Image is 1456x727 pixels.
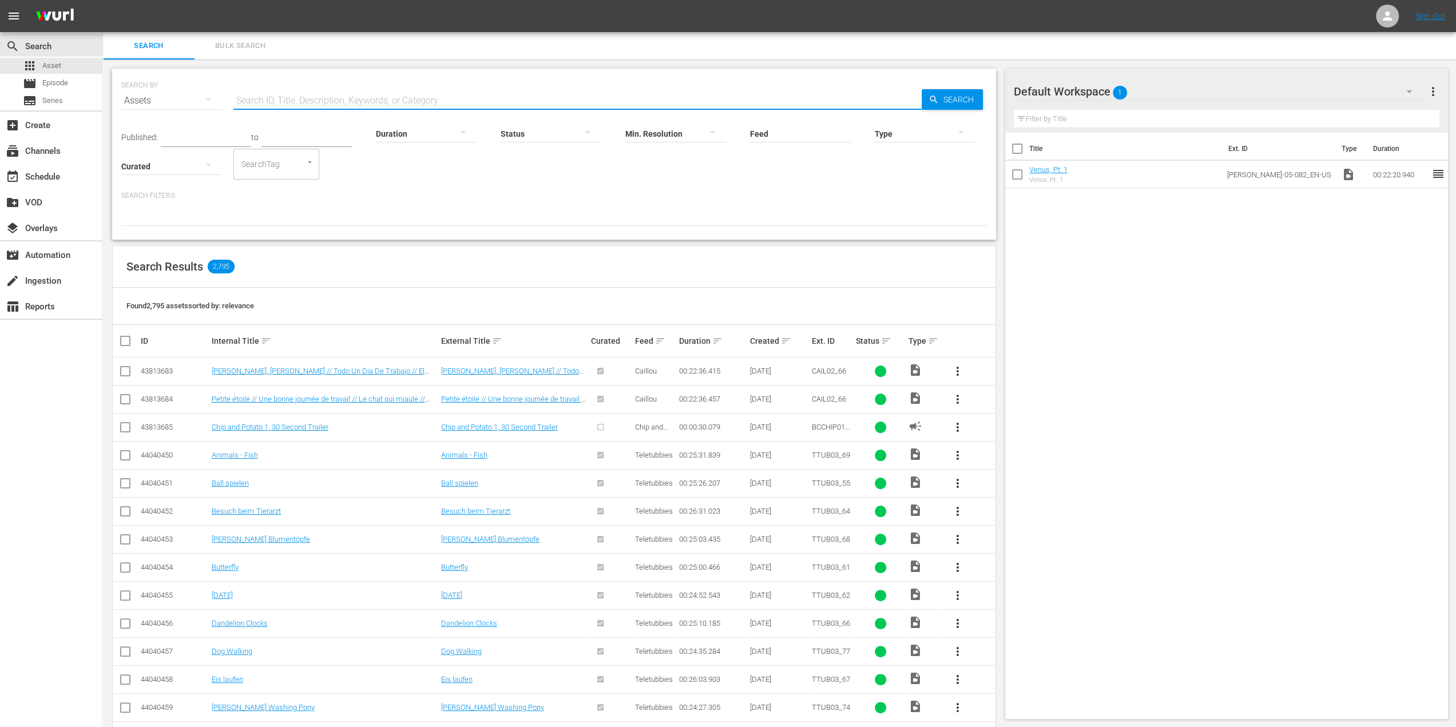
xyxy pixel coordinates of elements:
div: [DATE] [750,619,808,627]
span: reorder [1431,167,1445,181]
a: Animals - Fish [441,451,487,459]
a: [PERSON_NAME] Blumentöpfe [212,535,310,543]
div: Duration [679,334,746,348]
span: Teletubbies [635,591,673,599]
span: Ingestion [6,274,19,288]
span: TTUB03_69 [812,451,850,459]
span: Video [908,363,922,377]
div: [DATE] [750,451,808,459]
span: Episode [23,77,37,90]
span: TTUB03_62 [812,591,850,599]
span: TTUB03_67 [812,675,850,684]
span: Teletubbies [635,479,673,487]
div: 44040456 [141,619,208,627]
button: more_vert [944,554,971,581]
button: more_vert [944,414,971,441]
div: 00:24:52.543 [679,591,746,599]
a: Besuch beim Tierarzt [212,507,281,515]
span: Video [908,643,922,657]
span: Automation [6,248,19,262]
span: Search [6,39,19,53]
a: Eis laufen [212,675,243,684]
span: sort [781,336,791,346]
span: Published: [121,133,158,142]
span: menu [7,9,21,23]
div: [DATE] [750,507,808,515]
span: more_vert [951,673,965,686]
span: more_vert [951,420,965,434]
div: Internal Title [212,334,438,348]
td: [PERSON_NAME]-05-082_EN-US [1223,161,1336,188]
span: BCCHIP01_TRA0_02 [812,423,850,440]
td: 00:22:20.940 [1368,161,1431,188]
span: TTUB03_64 [812,507,850,515]
span: sort [712,336,723,346]
div: Assets [121,85,222,117]
a: Petite étoile // Une bonne journée de travail // Le chat qui miaule // Caillou dans l'espace [441,395,586,412]
span: Asset [23,59,37,73]
a: Ball spielen [212,479,249,487]
div: 44040453 [141,535,208,543]
a: Sign Out [1415,11,1445,21]
div: 00:25:03.435 [679,535,746,543]
span: Teletubbies [635,703,673,712]
span: Video [908,559,922,573]
span: Create [6,118,19,132]
span: Episode [42,77,68,89]
span: Teletubbies [635,535,673,543]
span: sort [492,336,502,346]
div: 00:22:36.457 [679,395,746,403]
span: Reports [6,300,19,313]
a: Petite étoile // Une bonne journée de travail // Le chat qui miaule // Caillou dans l'espace [212,395,430,412]
div: 44040454 [141,563,208,571]
button: more_vert [944,386,971,413]
span: VOD [6,196,19,209]
div: 44040459 [141,703,208,712]
span: Video [908,447,922,461]
span: Teletubbies [635,451,673,459]
button: more_vert [944,357,971,385]
span: Caillou [635,367,657,375]
span: Bulk Search [201,39,279,53]
span: Teletubbies [635,619,673,627]
div: 00:26:03.903 [679,675,746,684]
a: Butterfly [441,563,468,571]
span: more_vert [951,392,965,406]
a: Dog Walking [441,647,482,656]
a: Ball spielen [441,479,478,487]
span: sort [261,336,271,346]
span: Search [939,89,983,110]
div: 43813684 [141,395,208,403]
span: Teletubbies [635,563,673,571]
span: TTUB03_66 [812,619,850,627]
a: [DATE] [441,591,462,599]
button: more_vert [944,526,971,553]
span: more_vert [951,476,965,490]
div: 00:00:30.079 [679,423,746,431]
a: [PERSON_NAME] Washing Pony [212,703,315,712]
img: ans4CAIJ8jUAAAAAAAAAAAAAAAAAAAAAAAAgQb4GAAAAAAAAAAAAAAAAAAAAAAAAJMjXAAAAAAAAAAAAAAAAAAAAAAAAgAT5G... [27,3,82,30]
span: TTUB03_55 [812,479,850,487]
div: Venus, Pt. 1 [1029,176,1068,184]
div: External Title [441,334,588,348]
div: 43813683 [141,367,208,375]
div: [DATE] [750,703,808,712]
div: [DATE] [750,395,808,403]
div: 00:22:36.415 [679,367,746,375]
div: 43813685 [141,423,208,431]
div: [DATE] [750,675,808,684]
a: Eis laufen [441,675,473,684]
a: Venus, Pt. 1 [1029,165,1068,174]
span: AD [908,419,922,433]
div: 00:24:35.284 [679,647,746,656]
div: 00:25:26.207 [679,479,746,487]
div: [DATE] [750,367,808,375]
span: more_vert [951,533,965,546]
span: sort [928,336,938,346]
button: more_vert [944,498,971,525]
span: sort [655,336,665,346]
span: Search Results [126,260,203,273]
span: Teletubbies [635,507,673,515]
span: Video [908,503,922,517]
div: 44040457 [141,647,208,656]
